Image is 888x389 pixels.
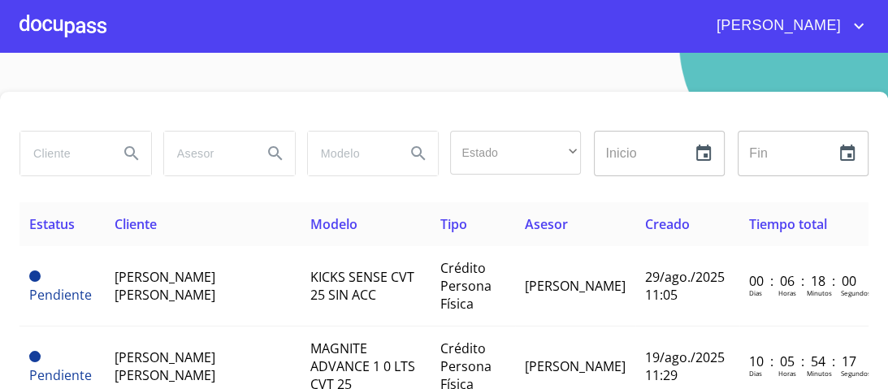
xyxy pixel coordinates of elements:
span: Estatus [29,215,75,233]
span: Tipo [440,215,467,233]
span: Tiempo total [749,215,827,233]
input: search [20,132,106,175]
p: Segundos [841,369,871,378]
p: 00 : 06 : 18 : 00 [749,272,859,290]
button: Search [112,134,151,173]
span: Asesor [525,215,568,233]
span: [PERSON_NAME] [PERSON_NAME] [115,268,215,304]
span: [PERSON_NAME] [704,13,849,39]
span: KICKS SENSE CVT 25 SIN ACC [310,268,414,304]
p: Segundos [841,288,871,297]
span: Creado [645,215,690,233]
span: Pendiente [29,286,92,304]
span: [PERSON_NAME] [525,277,626,295]
span: Pendiente [29,366,92,384]
p: 10 : 05 : 54 : 17 [749,352,859,370]
span: [PERSON_NAME] [525,357,626,375]
span: 19/ago./2025 11:29 [645,348,725,384]
span: Modelo [310,215,357,233]
span: Pendiente [29,270,41,282]
input: search [308,132,393,175]
p: Horas [778,369,796,378]
span: Cliente [115,215,157,233]
input: search [164,132,249,175]
div: ​ [450,131,581,175]
p: Dias [749,288,762,297]
p: Dias [749,369,762,378]
p: Minutos [807,288,832,297]
button: account of current user [704,13,869,39]
p: Minutos [807,369,832,378]
button: Search [256,134,295,173]
span: Crédito Persona Física [440,259,492,313]
span: Pendiente [29,351,41,362]
span: [PERSON_NAME] [PERSON_NAME] [115,348,215,384]
p: Horas [778,288,796,297]
span: 29/ago./2025 11:05 [645,268,725,304]
button: Search [399,134,438,173]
